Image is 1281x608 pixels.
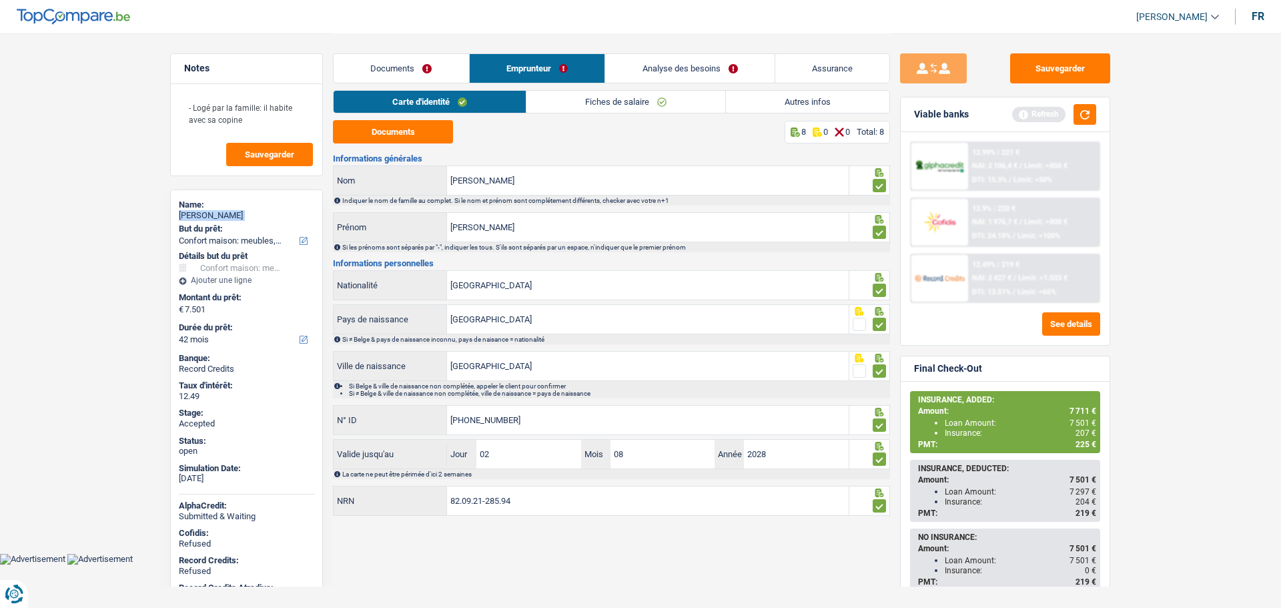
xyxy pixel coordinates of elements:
span: / [1009,176,1011,184]
span: / [1013,232,1015,240]
div: Submitted & Waiting [179,511,314,522]
div: Refused [179,539,314,549]
a: Fiches de salaire [526,91,725,113]
div: Stage: [179,408,314,418]
a: Documents [334,54,469,83]
span: Limit: >800 € [1024,218,1067,226]
div: Loan Amount: [945,556,1096,565]
span: NAI: 2 106,4 € [972,162,1017,170]
label: N° ID [334,406,447,434]
h3: Informations générales [333,154,890,163]
div: Record Credits [179,364,314,374]
div: Insurance: [945,497,1096,507]
div: Status: [179,436,314,446]
div: AlphaCredit: [179,501,314,511]
div: PMT: [918,440,1096,449]
span: Limit: <50% [1013,176,1052,184]
input: MM [610,440,715,469]
div: Refused [179,566,314,577]
input: Belgique [447,271,849,300]
div: Amount: [918,406,1096,416]
div: Insurance: [945,566,1096,575]
a: [PERSON_NAME] [1126,6,1219,28]
span: 7 297 € [1070,487,1096,497]
span: DTI: 13.51% [972,288,1011,296]
label: Mois [581,440,610,469]
div: PMT: [918,509,1096,518]
div: fr [1252,10,1264,23]
a: Analyse des besoins [605,54,775,83]
label: Ville de naissance [334,352,447,380]
span: DTI: 24.18% [972,232,1011,240]
a: Emprunteur [470,54,605,83]
label: Durée du prêt: [179,322,312,333]
img: Advertisement [67,554,133,565]
input: 590-1234567-89 [447,406,849,434]
span: 7 501 € [1070,544,1096,553]
div: 12.49 [179,391,314,402]
span: 204 € [1076,497,1096,507]
label: NRN [334,487,447,515]
span: 7 501 € [1070,418,1096,428]
span: / [1013,288,1015,296]
span: [PERSON_NAME] [1136,11,1208,23]
div: Name: [179,200,314,210]
div: open [179,446,314,457]
input: AAAA [744,440,848,469]
div: Total: 8 [857,127,884,137]
div: Insurance: [945,428,1096,438]
li: Si Belge & ville de naissance non complétée, appeler le client pour confirmer [349,382,889,390]
div: Viable banks [914,109,969,120]
label: Pays de naissance [334,305,447,334]
div: [DATE] [179,473,314,484]
span: / [1019,218,1022,226]
div: INSURANCE, DEDUCTED: [918,464,1096,473]
li: Si ≠ Belge & ville de naissance non complétée, ville de naissance = pays de naissance [349,390,889,397]
div: Amount: [918,475,1096,485]
span: 225 € [1076,440,1096,449]
span: 219 € [1076,577,1096,587]
button: Sauvegarder [226,143,313,166]
div: INSURANCE, ADDED: [918,395,1096,404]
label: Montant du prêt: [179,292,312,303]
div: Taux d'intérêt: [179,380,314,391]
span: NAI: 2 427 € [972,274,1011,282]
input: 12.12.12-123.12 [447,487,849,515]
img: Cofidis [915,210,964,234]
label: But du prêt: [179,224,312,234]
div: Banque: [179,353,314,364]
img: TopCompare Logo [17,9,130,25]
label: Prénom [334,213,447,242]
span: Limit: <100% [1017,232,1060,240]
label: Jour [447,440,476,469]
h5: Notes [184,63,309,74]
h3: Informations personnelles [333,259,890,268]
span: NAI: 1 976,7 € [972,218,1017,226]
span: DTI: 15.3% [972,176,1007,184]
div: Accepted [179,418,314,429]
button: Documents [333,120,453,143]
div: [PERSON_NAME] [179,210,314,221]
div: Refresh [1012,107,1065,121]
div: NO INSURANCE: [918,533,1096,542]
img: AlphaCredit [915,159,964,174]
span: Limit: >850 € [1024,162,1067,170]
button: Sauvegarder [1010,53,1110,83]
a: Carte d'identité [334,91,526,113]
label: Nom [334,166,447,195]
span: 0 € [1085,566,1096,575]
div: Ajouter une ligne [179,276,314,285]
div: Détails but du prêt [179,251,314,262]
span: Sauvegarder [245,150,294,159]
label: Valide jusqu'au [334,444,447,465]
span: 219 € [1076,509,1096,518]
span: 7 501 € [1070,556,1096,565]
span: 7 501 € [1070,475,1096,485]
a: Autres infos [726,91,889,113]
span: 207 € [1076,428,1096,438]
div: 12.49% | 219 € [972,260,1019,269]
div: Si ≠ Belge & pays de naissance inconnu, pays de naisance = nationalité [342,336,889,343]
span: / [1013,274,1016,282]
span: Limit: >1.033 € [1018,274,1067,282]
div: Record Credits: [179,555,314,566]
